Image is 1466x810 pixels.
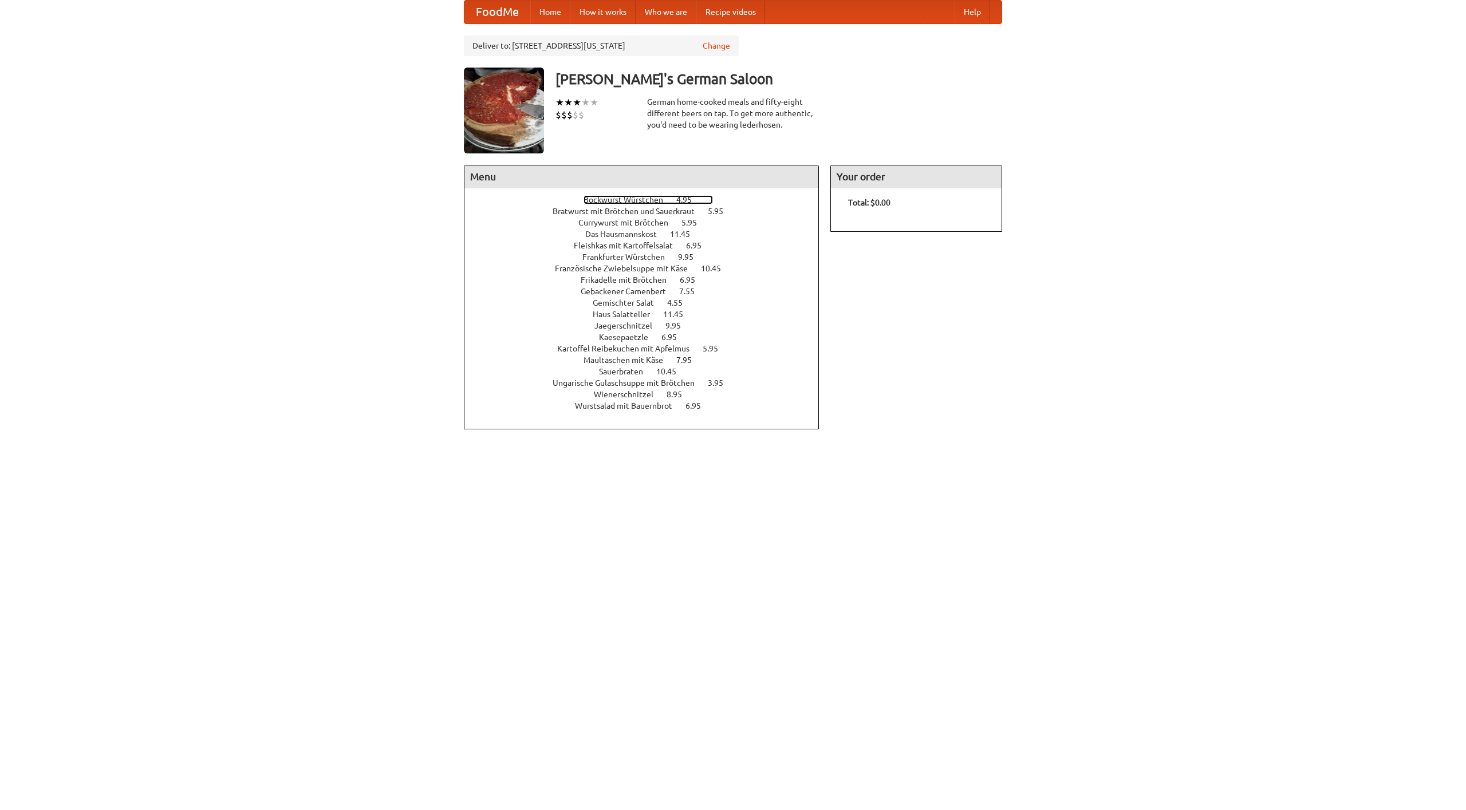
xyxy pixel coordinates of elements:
[557,344,701,353] span: Kartoffel Reibekuchen mit Apfelmus
[585,230,711,239] a: Das Hausmannskost 11.45
[555,96,564,109] li: ★
[594,321,702,330] a: Jaegerschnitzel 9.95
[582,252,715,262] a: Frankfurter Würstchen 9.95
[561,109,567,121] li: $
[685,401,712,410] span: 6.95
[557,344,739,353] a: Kartoffel Reibekuchen mit Apfelmus 5.95
[530,1,570,23] a: Home
[593,298,704,307] a: Gemischter Salat 4.55
[581,287,716,296] a: Gebackener Camenbert 7.55
[570,1,636,23] a: How it works
[656,367,688,376] span: 10.45
[553,207,744,216] a: Bratwurst mit Brötchen und Sauerkraut 5.95
[599,333,698,342] a: Kaesepaetzle 6.95
[575,401,684,410] span: Wurstsalad mit Bauernbrot
[661,333,688,342] span: 6.95
[581,275,716,285] a: Frikadelle mit Brötchen 6.95
[593,310,704,319] a: Haus Salatteller 11.45
[555,264,742,273] a: Französische Zwiebelsuppe mit Käse 10.45
[696,1,765,23] a: Recipe videos
[585,230,668,239] span: Das Hausmannskost
[594,390,665,399] span: Wienerschnitzel
[555,264,699,273] span: Französische Zwiebelsuppe mit Käse
[464,68,544,153] img: angular.jpg
[575,401,722,410] a: Wurstsalad mit Bauernbrot 6.95
[593,310,661,319] span: Haus Salatteller
[573,109,578,121] li: $
[667,298,694,307] span: 4.55
[676,195,703,204] span: 4.95
[464,165,818,188] h4: Menu
[464,35,739,56] div: Deliver to: [STREET_ADDRESS][US_STATE]
[708,378,735,388] span: 3.95
[555,68,1002,90] h3: [PERSON_NAME]'s German Saloon
[594,321,664,330] span: Jaegerschnitzel
[574,241,684,250] span: Fleishkas mit Kartoffelsalat
[663,310,695,319] span: 11.45
[667,390,693,399] span: 8.95
[955,1,990,23] a: Help
[676,355,703,365] span: 7.95
[584,355,713,365] a: Maultaschen mit Käse 7.95
[831,165,1002,188] h4: Your order
[665,321,692,330] span: 9.95
[578,218,680,227] span: Currywurst mit Brötchen
[553,378,744,388] a: Ungarische Gulaschsuppe mit Brötchen 3.95
[599,367,655,376] span: Sauerbraten
[581,96,590,109] li: ★
[584,195,675,204] span: Bockwurst Würstchen
[703,344,730,353] span: 5.95
[679,287,706,296] span: 7.55
[578,218,718,227] a: Currywurst mit Brötchen 5.95
[553,207,706,216] span: Bratwurst mit Brötchen und Sauerkraut
[594,390,703,399] a: Wienerschnitzel 8.95
[701,264,732,273] span: 10.45
[573,96,581,109] li: ★
[703,40,730,52] a: Change
[581,287,677,296] span: Gebackener Camenbert
[680,275,707,285] span: 6.95
[567,109,573,121] li: $
[574,241,723,250] a: Fleishkas mit Kartoffelsalat 6.95
[590,96,598,109] li: ★
[581,275,678,285] span: Frikadelle mit Brötchen
[647,96,819,131] div: German home-cooked meals and fifty-eight different beers on tap. To get more authentic, you'd nee...
[678,252,705,262] span: 9.95
[599,367,697,376] a: Sauerbraten 10.45
[848,198,890,207] b: Total: $0.00
[584,195,713,204] a: Bockwurst Würstchen 4.95
[464,1,530,23] a: FoodMe
[670,230,702,239] span: 11.45
[578,109,584,121] li: $
[593,298,665,307] span: Gemischter Salat
[708,207,735,216] span: 5.95
[599,333,660,342] span: Kaesepaetzle
[686,241,713,250] span: 6.95
[636,1,696,23] a: Who we are
[584,355,675,365] span: Maultaschen mit Käse
[582,252,676,262] span: Frankfurter Würstchen
[564,96,573,109] li: ★
[681,218,708,227] span: 5.95
[555,109,561,121] li: $
[553,378,706,388] span: Ungarische Gulaschsuppe mit Brötchen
